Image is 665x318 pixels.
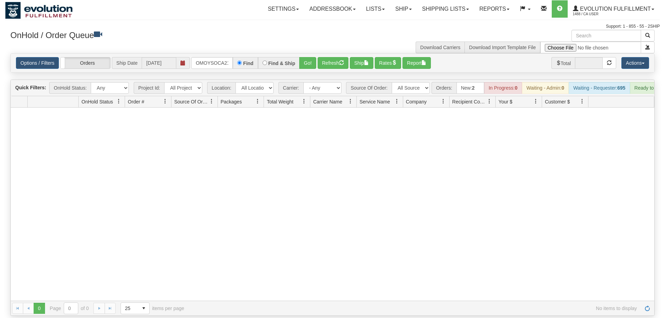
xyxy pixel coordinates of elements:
[206,96,218,107] a: Source Of Order filter column settings
[420,45,460,50] a: Download Carriers
[299,57,316,69] button: Go!
[243,61,254,66] label: Find
[456,82,484,94] div: New:
[263,0,304,18] a: Settings
[621,57,649,69] button: Actions
[437,96,449,107] a: Company filter column settings
[194,306,637,311] span: No items to display
[472,85,475,91] strong: 2
[498,98,512,105] span: Your $
[452,98,487,105] span: Recipient Country
[474,0,515,18] a: Reports
[391,96,403,107] a: Service Name filter column settings
[515,85,517,91] strong: 0
[417,0,474,18] a: Shipping lists
[221,98,242,105] span: Packages
[350,57,373,69] button: Ship
[121,302,150,314] span: Page sizes drop down
[159,96,171,107] a: Order # filter column settings
[49,82,91,94] span: OnHold Status:
[571,30,641,42] input: Search
[345,96,356,107] a: Carrier Name filter column settings
[484,82,522,94] div: In Progress:
[298,96,310,107] a: Total Weight filter column settings
[207,82,236,94] span: Location:
[561,85,564,91] strong: 0
[576,96,588,107] a: Customer $ filter column settings
[121,302,184,314] span: items per page
[649,124,664,194] iframe: chat widget
[267,98,293,105] span: Total Weight
[81,98,113,105] span: OnHold Status
[5,2,73,19] img: logo1488.jpg
[569,82,630,94] div: Waiting - Requester:
[174,98,209,105] span: Source Of Order
[252,96,264,107] a: Packages filter column settings
[360,98,390,105] span: Service Name
[304,0,361,18] a: Addressbook
[5,24,660,29] div: Support: 1 - 855 - 55 - 2SHIP
[540,42,641,53] input: Import
[578,6,651,12] span: Evolution Fulfillment
[50,302,89,314] span: Page of 0
[16,57,59,69] a: Options / Filters
[10,30,327,40] h3: OnHold / Order Queue
[375,57,401,69] button: Rates
[390,0,417,18] a: Ship
[402,57,431,69] button: Report
[530,96,542,107] a: Your $ filter column settings
[522,82,569,94] div: Waiting - Admin:
[191,57,233,69] input: Order #
[642,303,653,314] a: Refresh
[313,98,342,105] span: Carrier Name
[134,82,164,94] span: Project Id:
[125,305,134,312] span: 25
[484,96,495,107] a: Recipient Country filter column settings
[545,98,570,105] span: Customer $
[61,57,110,69] label: Orders
[361,0,390,18] a: Lists
[641,30,655,42] button: Search
[469,45,536,50] a: Download Import Template File
[346,82,392,94] span: Source Of Order:
[34,303,45,314] span: Page 0
[15,84,46,91] label: Quick Filters:
[112,57,142,69] span: Ship Date
[617,85,625,91] strong: 695
[11,80,654,96] div: grid toolbar
[573,11,625,18] span: 1488 / CA User
[432,82,456,94] span: Orders:
[568,0,659,18] a: Evolution Fulfillment 1488 / CA User
[278,82,303,94] span: Carrier:
[113,96,125,107] a: OnHold Status filter column settings
[128,98,144,105] span: Order #
[551,57,575,69] span: Total
[318,57,348,69] button: Refresh
[406,98,427,105] span: Company
[268,61,295,66] label: Find & Ship
[138,303,149,314] span: select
